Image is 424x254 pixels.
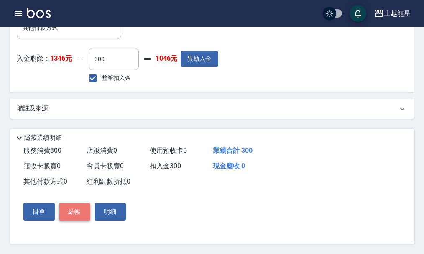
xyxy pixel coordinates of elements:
[87,162,124,170] span: 會員卡販賣 0
[50,54,72,62] strong: 1346元
[181,51,218,67] button: 異動入金
[87,177,130,185] span: 紅利點數折抵 0
[87,146,117,154] span: 店販消費 0
[384,8,411,19] div: 上越龍星
[370,5,414,22] button: 上越龍星
[95,203,126,221] button: 明細
[23,146,61,154] span: 服務消費 300
[150,146,187,154] span: 使用預收卡 0
[102,74,131,82] span: 整筆扣入金
[156,54,177,63] strong: 1046元
[24,133,62,142] p: 隱藏業績明細
[23,203,55,221] button: 掛單
[350,5,366,22] button: save
[213,162,245,170] span: 現金應收 0
[23,162,61,170] span: 預收卡販賣 0
[17,104,48,113] p: 備註及來源
[150,162,181,170] span: 扣入金 300
[213,146,253,154] span: 業績合計 300
[23,177,67,185] span: 其他付款方式 0
[17,54,72,63] p: 入金剩餘：
[27,8,51,18] img: Logo
[10,99,414,119] div: 備註及來源
[59,203,90,221] button: 結帳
